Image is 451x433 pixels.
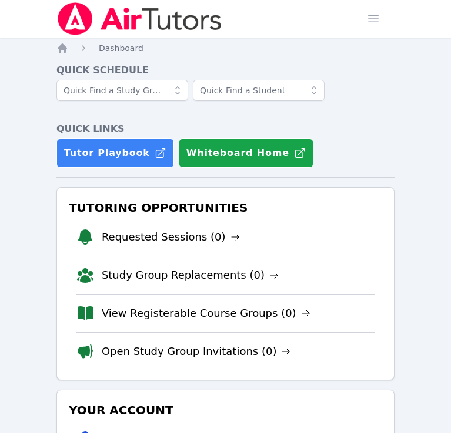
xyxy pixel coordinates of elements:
[102,343,291,360] a: Open Study Group Invitations (0)
[56,42,395,54] nav: Breadcrumb
[99,43,143,53] span: Dashboard
[102,267,279,283] a: Study Group Replacements (0)
[56,63,395,77] h4: Quick Schedule
[56,2,223,35] img: Air Tutors
[99,42,143,54] a: Dashboard
[56,122,395,136] h4: Quick Links
[102,305,310,322] a: View Registerable Course Groups (0)
[56,138,174,168] a: Tutor Playbook
[193,80,325,101] input: Quick Find a Student
[66,400,385,421] h3: Your Account
[179,138,313,168] button: Whiteboard Home
[102,229,240,245] a: Requested Sessions (0)
[66,197,385,218] h3: Tutoring Opportunities
[56,80,188,101] input: Quick Find a Study Group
